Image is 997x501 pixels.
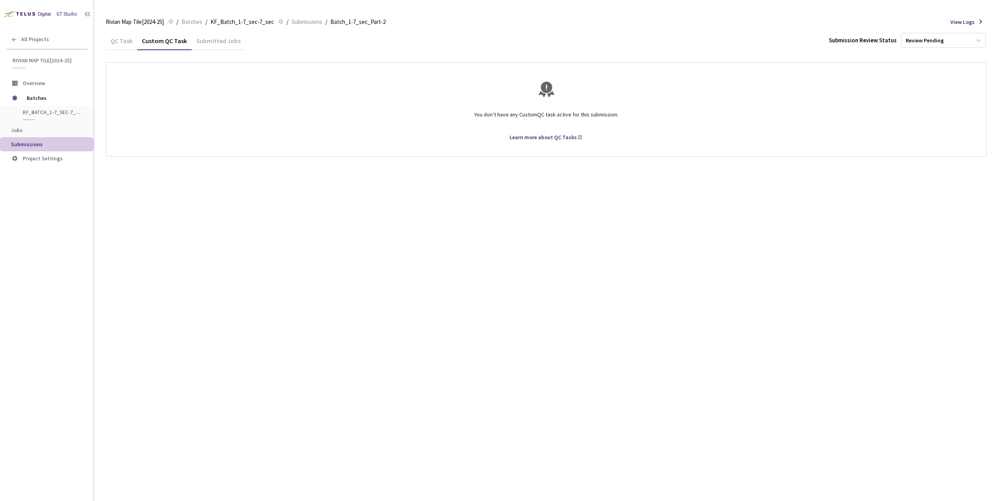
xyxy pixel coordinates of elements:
[325,17,327,27] li: /
[205,17,207,27] li: /
[181,17,202,27] span: Batches
[286,17,288,27] li: /
[13,57,83,64] span: Rivian Map Tile[2024-25]
[509,133,577,142] div: Learn more about QC Tasks
[23,109,81,116] span: KF_Batch_1-7_sec-7_sec
[116,104,977,133] div: You don’t have any Custom QC task active for this submission.
[21,36,49,43] span: All Projects
[11,141,43,148] span: Submissions
[137,37,192,50] div: Custom QC Task
[106,17,164,27] span: Rivian Map Tile[2024-25]
[290,17,324,26] a: Submissions
[180,17,204,26] a: Batches
[210,17,274,27] span: KF_Batch_1-7_sec-7_sec
[176,17,178,27] li: /
[192,37,245,50] div: Submitted Jobs
[906,37,944,44] div: Review Pending
[829,36,897,45] div: Submission Review Status
[330,17,386,27] span: Batch_1-7_sec_Part-2
[56,10,77,18] div: GT Studio
[292,17,322,27] span: Submissions
[23,80,45,87] span: Overview
[23,155,63,162] span: Project Settings
[27,90,80,106] span: Batches
[11,127,23,134] span: Jobs
[106,37,137,50] div: QC Task
[950,18,975,26] span: View Logs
